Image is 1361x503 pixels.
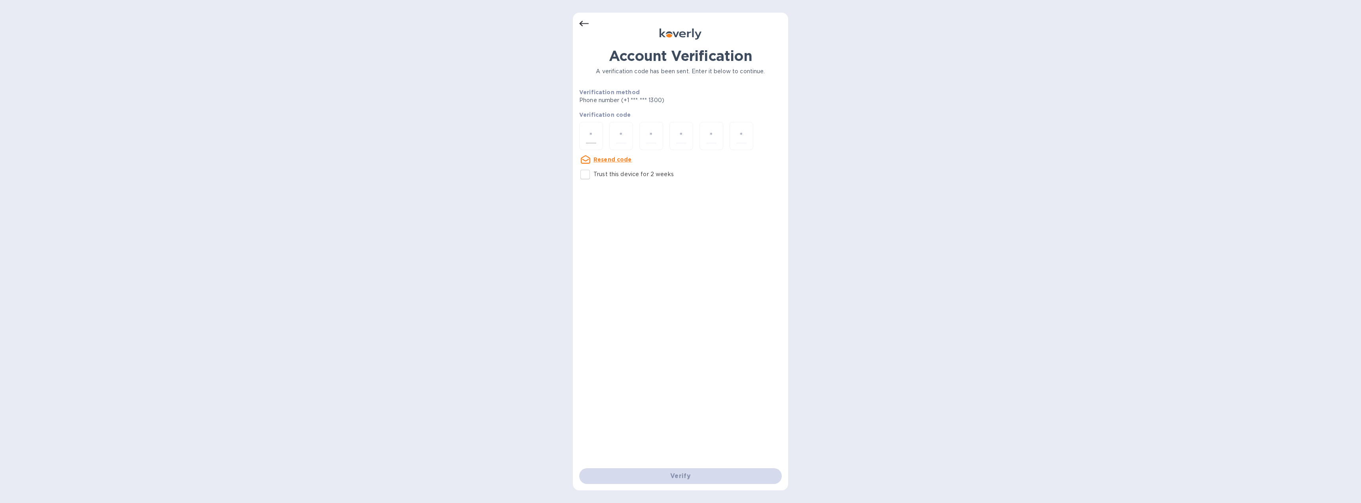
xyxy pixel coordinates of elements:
p: Trust this device for 2 weeks [593,170,674,178]
p: A verification code has been sent. Enter it below to continue. [579,67,782,76]
h1: Account Verification [579,47,782,64]
u: Resend code [593,156,632,163]
p: Phone number (+1 *** *** 1300) [579,96,725,104]
b: Verification method [579,89,640,95]
p: Verification code [579,111,782,119]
